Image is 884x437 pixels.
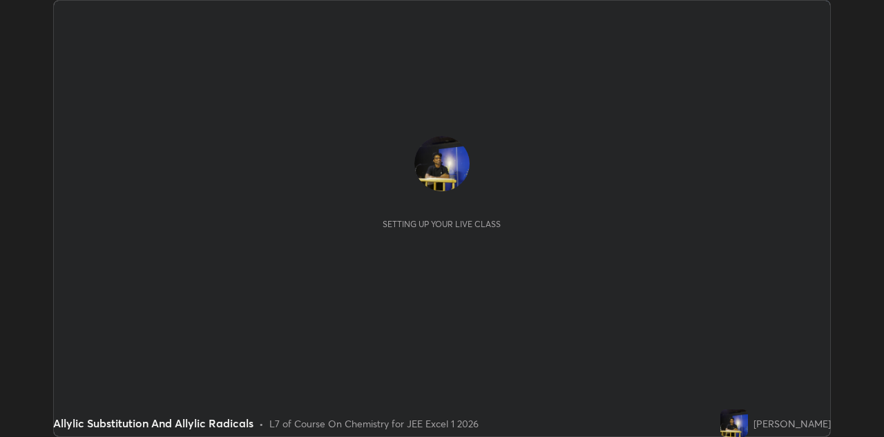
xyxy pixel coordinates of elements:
[259,416,264,431] div: •
[720,409,748,437] img: 0fdc4997ded54af0bee93a25e8fd356b.jpg
[753,416,831,431] div: [PERSON_NAME]
[414,136,470,191] img: 0fdc4997ded54af0bee93a25e8fd356b.jpg
[269,416,479,431] div: L7 of Course On Chemistry for JEE Excel 1 2026
[53,415,253,431] div: Allylic Substitution And Allylic Radicals
[383,219,501,229] div: Setting up your live class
